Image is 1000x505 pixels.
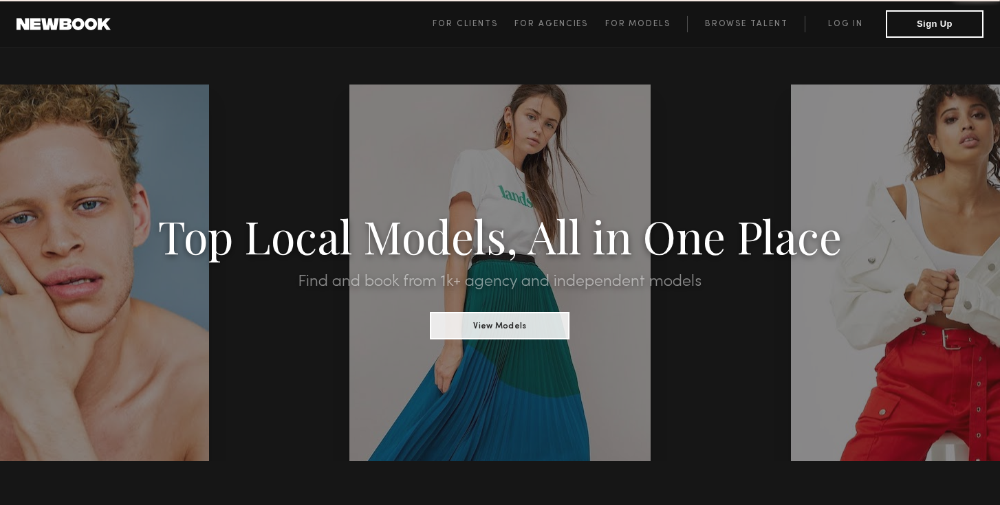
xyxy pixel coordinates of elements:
h2: Find and book from 1k+ agency and independent models [75,273,925,290]
span: For Agencies [514,20,588,28]
a: Browse Talent [687,16,805,32]
a: Log in [805,16,886,32]
span: For Models [605,20,671,28]
a: For Agencies [514,16,605,32]
button: Sign Up [886,10,983,38]
span: For Clients [433,20,498,28]
button: View Models [430,312,569,339]
a: For Clients [433,16,514,32]
h1: Top Local Models, All in One Place [75,214,925,257]
a: View Models [430,317,569,332]
a: For Models [605,16,688,32]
